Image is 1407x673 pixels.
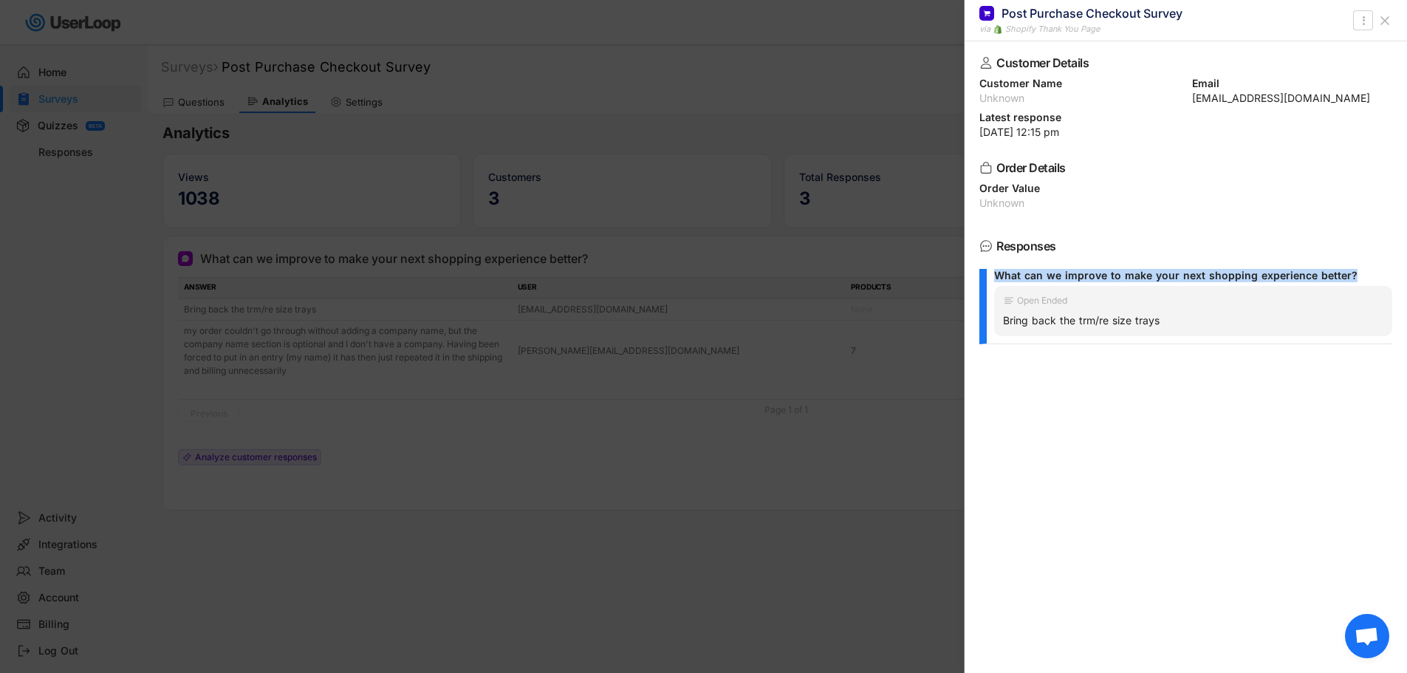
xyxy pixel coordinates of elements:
[979,78,1180,89] div: Customer Name
[1192,78,1393,89] div: Email
[979,112,1392,123] div: Latest response
[979,127,1392,137] div: [DATE] 12:15 pm
[1003,314,1383,327] div: Bring back the trm/re size trays
[994,269,1380,282] div: What can we improve to make your next shopping experience better?
[1192,93,1393,103] div: [EMAIL_ADDRESS][DOMAIN_NAME]
[993,25,1002,34] img: 1156660_ecommerce_logo_shopify_icon%20%281%29.png
[1362,13,1365,28] text: 
[1345,614,1389,658] div: Open chat
[996,57,1369,69] div: Customer Details
[979,183,1392,194] div: Order Value
[996,162,1369,174] div: Order Details
[1356,12,1371,30] button: 
[979,198,1392,208] div: Unknown
[979,23,990,35] div: via
[1017,296,1067,305] div: Open Ended
[996,240,1369,252] div: Responses
[1002,5,1182,21] div: Post Purchase Checkout Survey
[1005,23,1100,35] div: Shopify Thank You Page
[979,93,1180,103] div: Unknown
